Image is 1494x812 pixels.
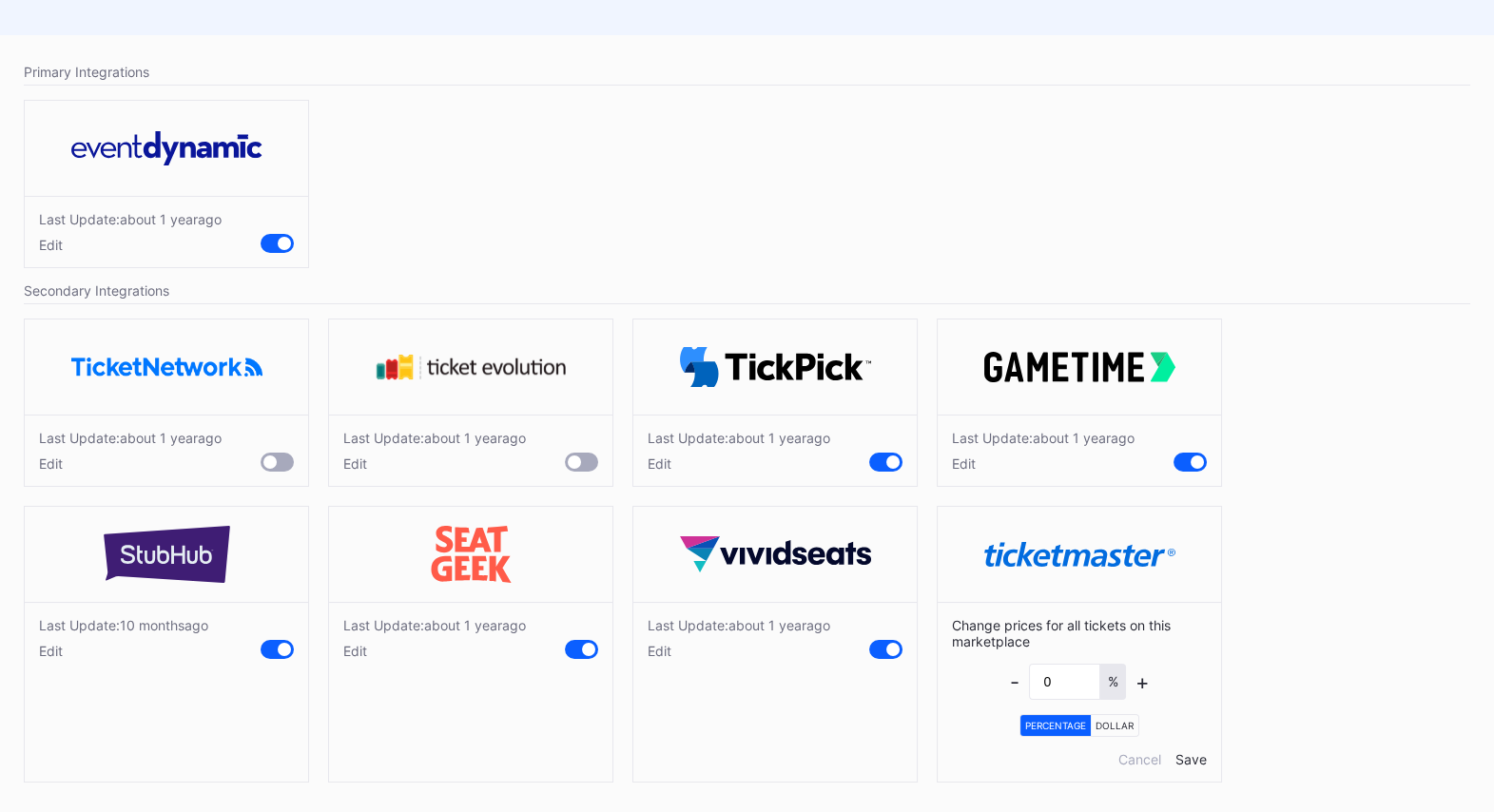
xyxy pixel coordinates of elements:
div: Primary Integrations [24,59,1470,86]
div: Last Update: about 1 year ago [952,430,1135,446]
div: Percentage [1020,715,1091,736]
div: - [1010,669,1019,694]
img: stubHub.svg [71,526,262,583]
div: Secondary Integrations [24,278,1470,304]
img: vividSeats.svg [680,536,871,572]
div: Edit [648,643,830,659]
div: Last Update: 10 months ago [39,617,208,633]
img: eventDynamic.svg [71,131,262,165]
div: Edit [39,643,208,659]
div: Save [1175,751,1207,767]
div: Edit [39,455,222,472]
img: gametime.svg [984,352,1175,382]
img: seatGeek.svg [376,526,567,583]
img: TickPick_logo.svg [680,347,871,388]
div: % [1100,664,1126,700]
div: Edit [648,455,830,472]
img: tevo.svg [376,354,567,380]
div: Last Update: about 1 year ago [343,430,526,446]
img: ticketNetwork.png [71,358,262,376]
div: Change prices for all tickets on this marketplace [938,602,1221,782]
div: Cancel [1118,751,1161,767]
div: Last Update: about 1 year ago [648,430,830,446]
div: Dollar [1091,715,1138,736]
div: Last Update: about 1 year ago [39,211,222,227]
div: Last Update: about 1 year ago [39,430,222,446]
div: Edit [343,643,526,659]
div: Edit [39,237,222,253]
div: Last Update: about 1 year ago [648,617,830,633]
img: ticketmaster.svg [984,542,1175,568]
div: + [1135,669,1150,694]
div: Edit [952,455,1135,472]
div: Last Update: about 1 year ago [343,617,526,633]
div: Edit [343,455,526,472]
